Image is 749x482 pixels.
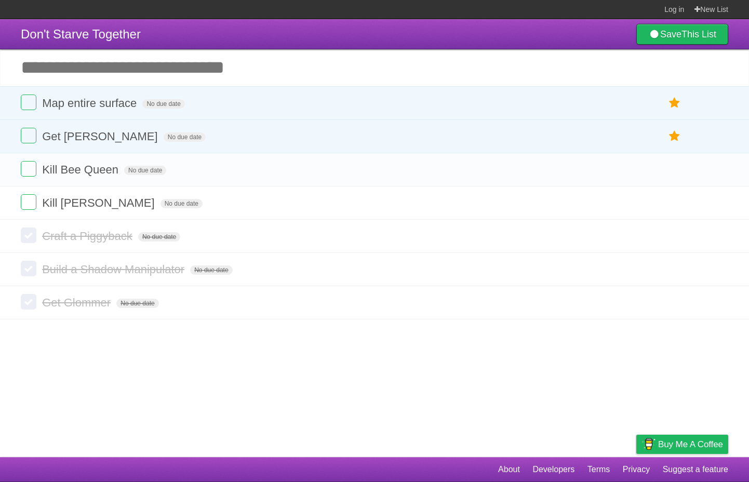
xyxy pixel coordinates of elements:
a: Suggest a feature [663,460,728,479]
a: Terms [587,460,610,479]
label: Done [21,194,36,210]
label: Star task [665,128,685,145]
label: Done [21,161,36,177]
span: No due date [116,299,158,308]
img: Buy me a coffee [641,435,656,453]
label: Done [21,261,36,276]
span: No due date [160,199,203,208]
a: Privacy [623,460,650,479]
label: Star task [665,95,685,112]
span: No due date [124,166,166,175]
span: Get [PERSON_NAME] [42,130,160,143]
span: Buy me a coffee [658,435,723,453]
span: Kill [PERSON_NAME] [42,196,157,209]
span: Don't Starve Together [21,27,141,41]
label: Done [21,95,36,110]
a: SaveThis List [636,24,728,45]
span: No due date [138,232,180,242]
label: Done [21,294,36,310]
label: Done [21,128,36,143]
span: Build a Shadow Manipulator [42,263,187,276]
a: About [498,460,520,479]
a: Buy me a coffee [636,435,728,454]
label: Done [21,227,36,243]
span: No due date [164,132,206,142]
span: Get Glommer [42,296,113,309]
a: Developers [532,460,574,479]
span: No due date [190,265,232,275]
span: Map entire surface [42,97,139,110]
span: No due date [142,99,184,109]
span: Craft a Piggyback [42,230,135,243]
b: This List [681,29,716,39]
span: Kill Bee Queen [42,163,121,176]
